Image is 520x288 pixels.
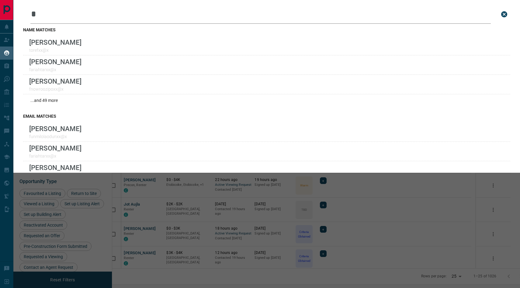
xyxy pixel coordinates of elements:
[29,38,81,46] p: [PERSON_NAME]
[29,154,81,158] p: fariahtarxx@x
[29,77,81,85] p: [PERSON_NAME]
[29,164,81,172] p: [PERSON_NAME]
[29,67,81,72] p: fariahtarxx@x
[498,8,510,20] button: close search bar
[23,94,510,106] div: ...and 49 more
[29,48,81,53] p: torefxx@x
[29,134,81,139] p: funmilolaodunxx@x
[29,144,81,152] p: [PERSON_NAME]
[29,87,81,92] p: fnowroozipoxx@x
[23,114,510,119] h3: email matches
[23,27,510,32] h3: name matches
[29,58,81,66] p: [PERSON_NAME]
[29,125,81,133] p: [PERSON_NAME]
